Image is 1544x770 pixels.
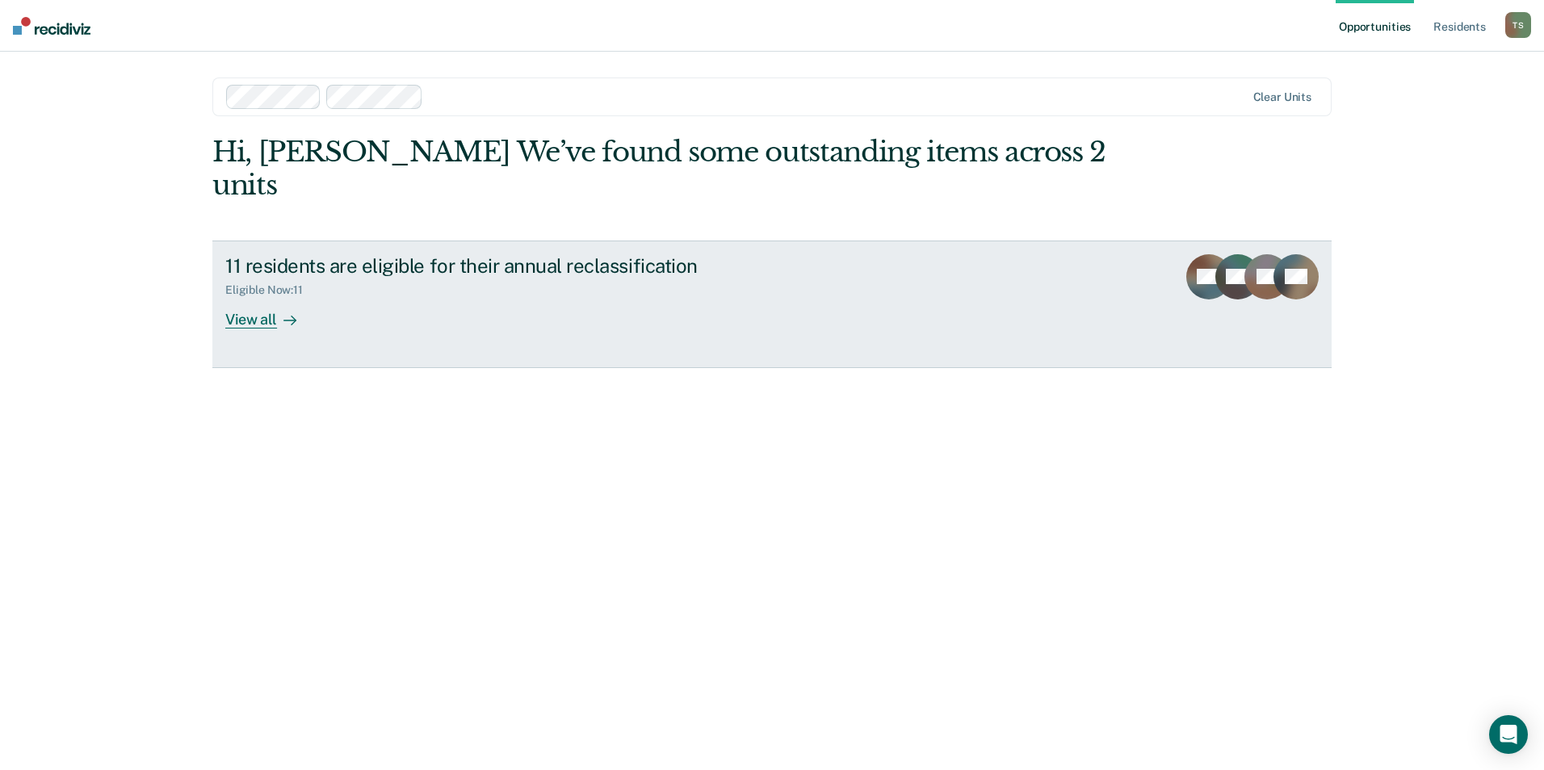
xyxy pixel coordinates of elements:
[1253,90,1312,104] div: Clear units
[212,136,1108,202] div: Hi, [PERSON_NAME] We’ve found some outstanding items across 2 units
[1505,12,1531,38] div: T S
[225,254,792,278] div: 11 residents are eligible for their annual reclassification
[212,241,1332,368] a: 11 residents are eligible for their annual reclassificationEligible Now:11View all
[1505,12,1531,38] button: TS
[1489,715,1528,754] div: Open Intercom Messenger
[13,17,90,35] img: Recidiviz
[225,297,316,329] div: View all
[225,283,316,297] div: Eligible Now : 11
